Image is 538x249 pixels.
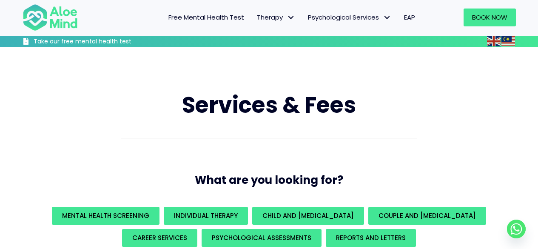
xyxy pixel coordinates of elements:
[501,36,515,46] img: ms
[379,211,476,220] span: Couple and [MEDICAL_DATA]
[326,229,416,247] a: REPORTS AND LETTERS
[162,9,250,26] a: Free Mental Health Test
[368,207,486,225] a: Couple and [MEDICAL_DATA]
[472,13,507,22] span: Book Now
[182,89,356,120] span: Services & Fees
[464,9,516,26] a: Book Now
[34,37,177,46] h3: Take our free mental health test
[336,233,406,242] span: REPORTS AND LETTERS
[122,229,197,247] a: Career Services
[381,11,393,24] span: Psychological Services: submenu
[212,233,311,242] span: Psychological assessments
[62,211,149,220] span: Mental Health Screening
[487,36,501,46] a: English
[308,13,391,22] span: Psychological Services
[501,36,516,46] a: Malay
[174,211,238,220] span: Individual Therapy
[285,11,297,24] span: Therapy: submenu
[202,229,322,247] a: Psychological assessments
[507,220,526,238] a: Whatsapp
[398,9,421,26] a: EAP
[252,207,364,225] a: Child and [MEDICAL_DATA]
[195,172,343,188] span: What are you looking for?
[168,13,244,22] span: Free Mental Health Test
[23,205,516,249] div: What are you looking for?
[132,233,187,242] span: Career Services
[257,13,295,22] span: Therapy
[23,3,78,31] img: Aloe mind Logo
[52,207,159,225] a: Mental Health Screening
[302,9,398,26] a: Psychological ServicesPsychological Services: submenu
[23,37,177,47] a: Take our free mental health test
[262,211,354,220] span: Child and [MEDICAL_DATA]
[487,36,501,46] img: en
[250,9,302,26] a: TherapyTherapy: submenu
[164,207,248,225] a: Individual Therapy
[89,9,421,26] nav: Menu
[404,13,415,22] span: EAP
